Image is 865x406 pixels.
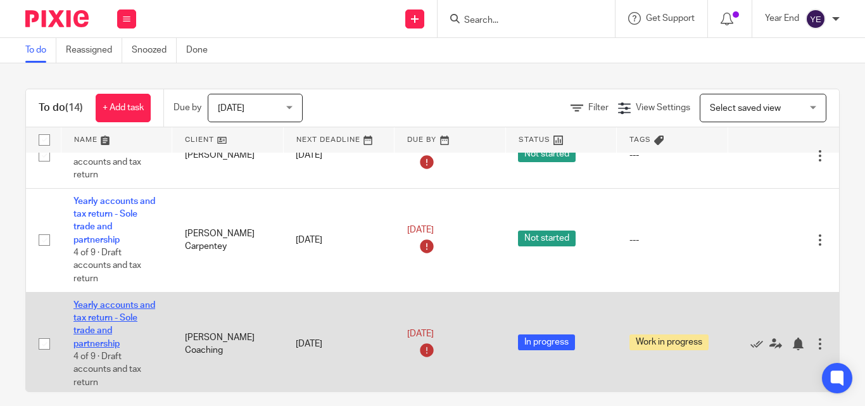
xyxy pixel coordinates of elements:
[463,15,577,27] input: Search
[629,334,709,350] span: Work in progress
[588,103,609,112] span: Filter
[805,9,826,29] img: svg%3E
[518,334,575,350] span: In progress
[132,38,177,63] a: Snoozed
[96,94,151,122] a: + Add task
[39,101,83,115] h1: To do
[73,248,141,283] span: 4 of 9 · Draft accounts and tax return
[218,104,244,113] span: [DATE]
[283,123,395,188] td: [DATE]
[283,292,395,396] td: [DATE]
[73,352,141,387] span: 4 of 9 · Draft accounts and tax return
[65,103,83,113] span: (14)
[25,10,89,27] img: Pixie
[629,149,716,162] div: ---
[73,197,155,244] a: Yearly accounts and tax return - Sole trade and partnership
[25,38,56,63] a: To do
[172,292,284,396] td: [PERSON_NAME] Coaching
[73,301,155,348] a: Yearly accounts and tax return - Sole trade and partnership
[172,123,284,188] td: [PERSON_NAME]
[750,338,769,350] a: Mark as done
[66,38,122,63] a: Reassigned
[186,38,217,63] a: Done
[283,188,395,292] td: [DATE]
[629,136,651,143] span: Tags
[646,14,695,23] span: Get Support
[765,12,799,25] p: Year End
[407,329,434,338] span: [DATE]
[174,101,201,114] p: Due by
[407,225,434,234] span: [DATE]
[518,146,576,162] span: Not started
[73,144,141,179] span: 4 of 9 · Draft accounts and tax return
[629,234,716,246] div: ---
[710,104,781,113] span: Select saved view
[636,103,690,112] span: View Settings
[172,188,284,292] td: [PERSON_NAME] Carpentey
[518,231,576,246] span: Not started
